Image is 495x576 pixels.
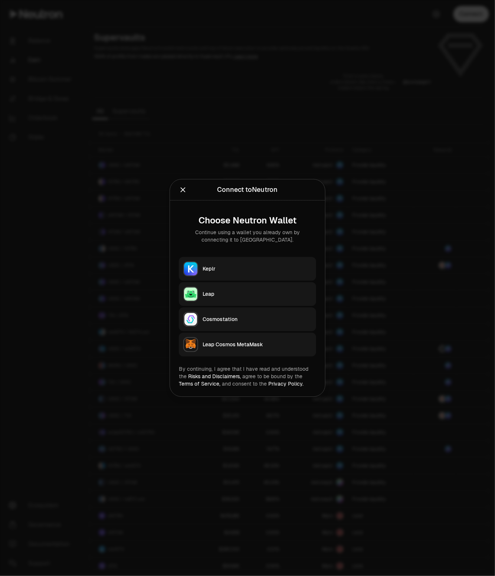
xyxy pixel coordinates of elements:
[184,262,197,276] img: Keplr
[179,257,316,281] button: KeplrKeplr
[203,316,312,323] div: Cosmostation
[203,341,312,348] div: Leap Cosmos MetaMask
[217,185,278,195] div: Connect to Neutron
[203,291,312,298] div: Leap
[179,333,316,357] button: Leap Cosmos MetaMaskLeap Cosmos MetaMask
[179,308,316,331] button: CosmostationCosmostation
[185,216,310,226] div: Choose Neutron Wallet
[184,338,197,351] img: Leap Cosmos MetaMask
[179,366,316,388] div: By continuing, I agree that I have read and understood the agree to be bound by the and consent t...
[268,381,304,387] a: Privacy Policy.
[179,282,316,306] button: LeapLeap
[184,288,197,301] img: Leap
[184,313,197,326] img: Cosmostation
[185,229,310,244] div: Continue using a wallet you already own by connecting it to [GEOGRAPHIC_DATA].
[203,265,312,273] div: Keplr
[179,185,187,195] button: Close
[188,373,241,380] a: Risks and Disclaimers,
[179,381,220,387] a: Terms of Service,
